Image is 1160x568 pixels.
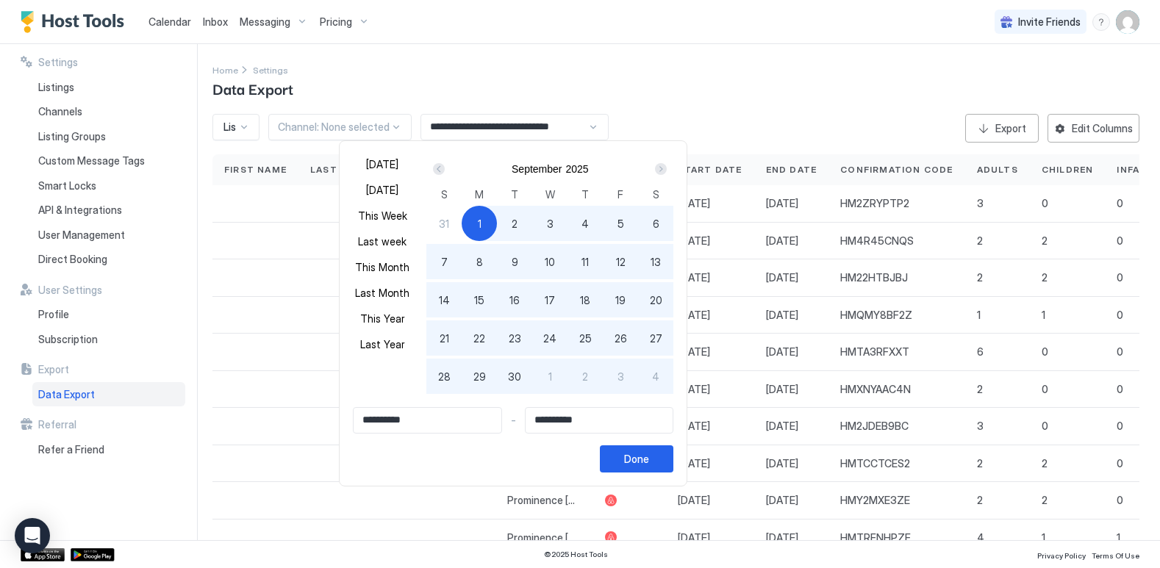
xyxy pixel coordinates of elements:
[617,187,623,202] span: F
[532,244,568,279] button: 10
[653,187,659,202] span: S
[617,369,624,384] span: 3
[509,331,521,346] span: 23
[473,331,485,346] span: 22
[582,369,588,384] span: 2
[511,414,516,427] span: -
[462,206,497,241] button: 1
[526,408,673,433] input: Input Field
[617,216,624,231] span: 5
[353,231,412,251] button: Last week
[548,369,552,384] span: 1
[568,206,603,241] button: 4
[603,282,638,317] button: 19
[624,451,649,467] div: Done
[638,320,673,356] button: 27
[650,331,662,346] span: 27
[568,244,603,279] button: 11
[426,359,462,394] button: 28
[497,359,532,394] button: 30
[508,369,521,384] span: 30
[650,160,670,178] button: Next
[545,187,555,202] span: W
[497,244,532,279] button: 9
[426,282,462,317] button: 14
[354,408,501,433] input: Input Field
[509,292,520,308] span: 16
[441,254,448,270] span: 7
[462,244,497,279] button: 8
[512,163,562,175] button: September
[615,292,626,308] span: 19
[532,359,568,394] button: 1
[652,369,659,384] span: 4
[638,359,673,394] button: 4
[426,320,462,356] button: 21
[600,445,673,472] button: Done
[543,331,556,346] span: 24
[462,320,497,356] button: 22
[462,282,497,317] button: 15
[478,216,481,231] span: 1
[353,206,412,226] button: This Week
[473,369,486,384] span: 29
[603,244,638,279] button: 12
[353,309,412,328] button: This Year
[616,254,626,270] span: 12
[532,320,568,356] button: 24
[439,292,450,308] span: 14
[426,206,462,241] button: 31
[353,154,412,174] button: [DATE]
[566,163,589,175] button: 2025
[511,187,518,202] span: T
[653,216,659,231] span: 6
[497,206,532,241] button: 2
[603,359,638,394] button: 3
[581,254,589,270] span: 11
[581,216,589,231] span: 4
[532,206,568,241] button: 3
[638,206,673,241] button: 6
[497,320,532,356] button: 23
[603,206,638,241] button: 5
[580,292,590,308] span: 18
[615,331,627,346] span: 26
[512,254,518,270] span: 9
[545,292,555,308] span: 17
[426,244,462,279] button: 7
[547,216,554,231] span: 3
[441,187,448,202] span: S
[532,282,568,317] button: 17
[568,282,603,317] button: 18
[353,334,412,354] button: Last Year
[438,369,451,384] span: 28
[650,292,662,308] span: 20
[579,331,592,346] span: 25
[475,187,484,202] span: M
[512,216,518,231] span: 2
[638,282,673,317] button: 20
[353,180,412,200] button: [DATE]
[497,282,532,317] button: 16
[439,216,449,231] span: 31
[651,254,661,270] span: 13
[430,160,450,178] button: Prev
[603,320,638,356] button: 26
[462,359,497,394] button: 29
[638,244,673,279] button: 13
[568,320,603,356] button: 25
[474,292,484,308] span: 15
[476,254,483,270] span: 8
[568,359,603,394] button: 2
[353,283,412,303] button: Last Month
[581,187,589,202] span: T
[15,518,50,553] div: Open Intercom Messenger
[545,254,555,270] span: 10
[353,257,412,277] button: This Month
[440,331,449,346] span: 21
